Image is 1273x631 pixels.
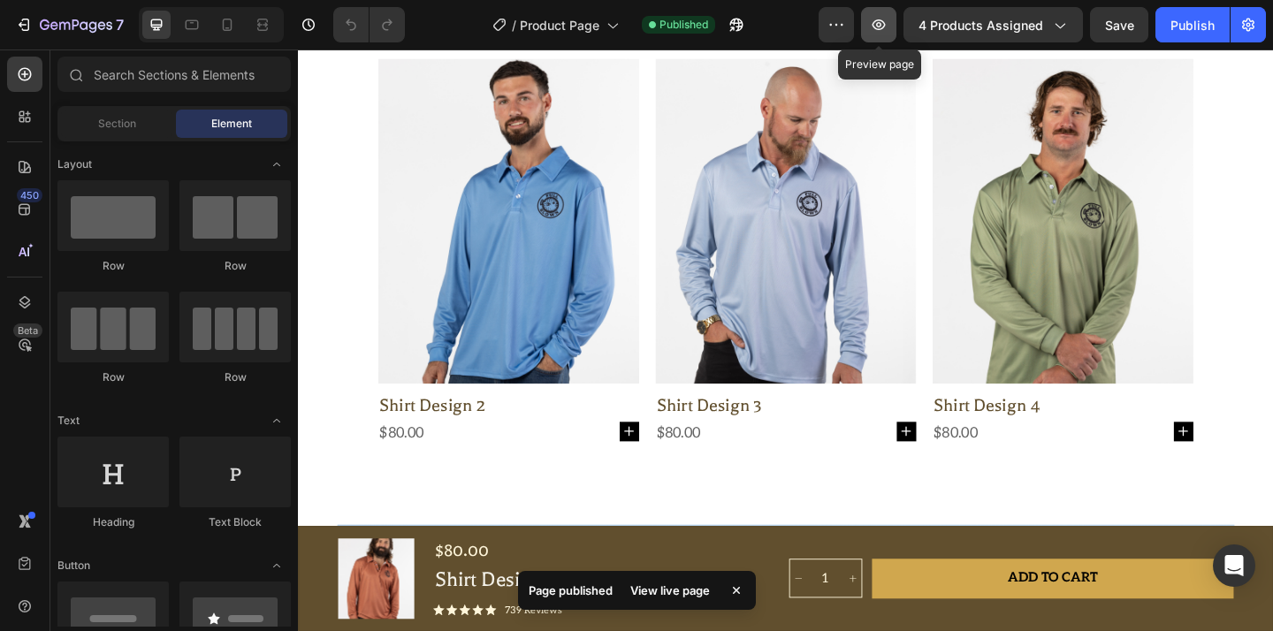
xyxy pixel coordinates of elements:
span: Toggle open [263,407,291,435]
a: Shirt Design 3 [389,10,673,363]
span: Product Page [520,16,599,34]
input: Search Sections & Elements [57,57,291,92]
span: Toggle open [263,551,291,580]
button: Save [1090,7,1148,42]
span: Save [1105,18,1134,33]
input: quantity [553,555,594,596]
button: decrement [535,555,553,596]
div: Beta [13,323,42,338]
span: Element [211,116,252,132]
div: Heading [57,514,169,530]
span: Text [57,413,80,429]
span: Button [57,558,90,574]
p: Page published [529,582,613,599]
button: 4 products assigned [903,7,1083,42]
div: ADD TO CART [772,566,870,585]
h3: Shirt Design 4 [690,374,809,400]
a: Shirt Design 4 [690,10,974,363]
span: Section [98,116,136,132]
div: Open Intercom Messenger [1213,544,1255,587]
div: View live page [620,578,720,603]
div: $80.00 [690,405,809,429]
span: / [512,16,516,34]
div: $80.00 [88,405,206,429]
span: 4 products assigned [919,16,1043,34]
a: Shirt Design 2 [88,10,371,363]
span: Layout [57,156,92,172]
iframe: Design area [298,49,1273,631]
div: Row [179,258,291,274]
div: Publish [1170,16,1215,34]
h3: Shirt Design 2 [88,374,206,400]
div: $80.00 [389,405,507,429]
button: 7 [7,7,132,42]
h3: Shirt Design 3 [389,374,507,400]
p: 739 Reviews [225,604,286,618]
button: Publish [1155,7,1230,42]
div: Row [57,369,169,385]
span: Toggle open [263,150,291,179]
h1: Shirt Design 1 [147,561,366,592]
p: 7 [116,14,124,35]
div: Row [179,369,291,385]
div: 450 [17,188,42,202]
div: Row [57,258,169,274]
span: Published [659,17,708,33]
div: Undo/Redo [333,7,405,42]
button: increment [594,555,613,596]
button: ADD TO CART [624,554,1018,597]
div: Text Block [179,514,291,530]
